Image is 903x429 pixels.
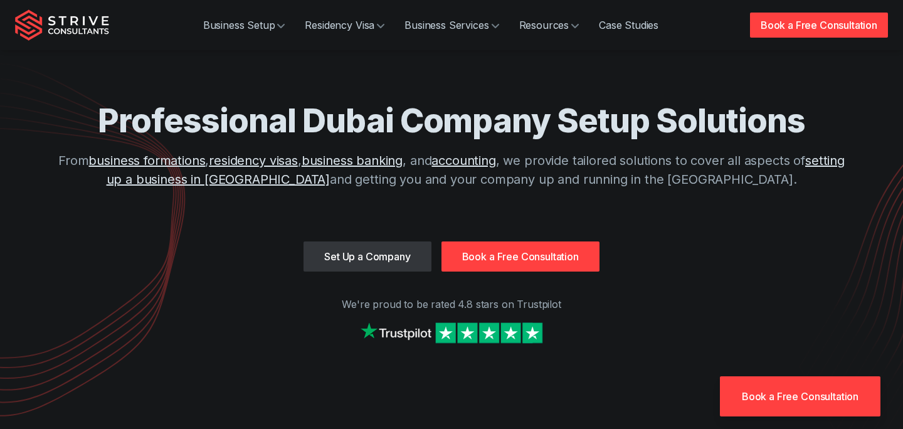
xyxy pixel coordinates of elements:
a: Resources [509,13,589,38]
a: business banking [302,153,403,168]
a: Case Studies [589,13,668,38]
a: Book a Free Consultation [441,241,599,272]
a: Business Services [394,13,509,38]
p: From , , , and , we provide tailored solutions to cover all aspects of and getting you and your c... [50,151,853,189]
p: We're proud to be rated 4.8 stars on Trustpilot [15,297,888,312]
a: business formations [88,153,205,168]
img: Strive Consultants [15,9,109,41]
a: Business Setup [193,13,295,38]
a: residency visas [209,153,298,168]
a: Residency Visa [295,13,394,38]
a: Set Up a Company [304,241,431,272]
a: Book a Free Consultation [720,376,880,416]
h1: Professional Dubai Company Setup Solutions [50,100,853,141]
img: Strive on Trustpilot [357,319,546,346]
a: Book a Free Consultation [750,13,888,38]
a: accounting [431,153,495,168]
